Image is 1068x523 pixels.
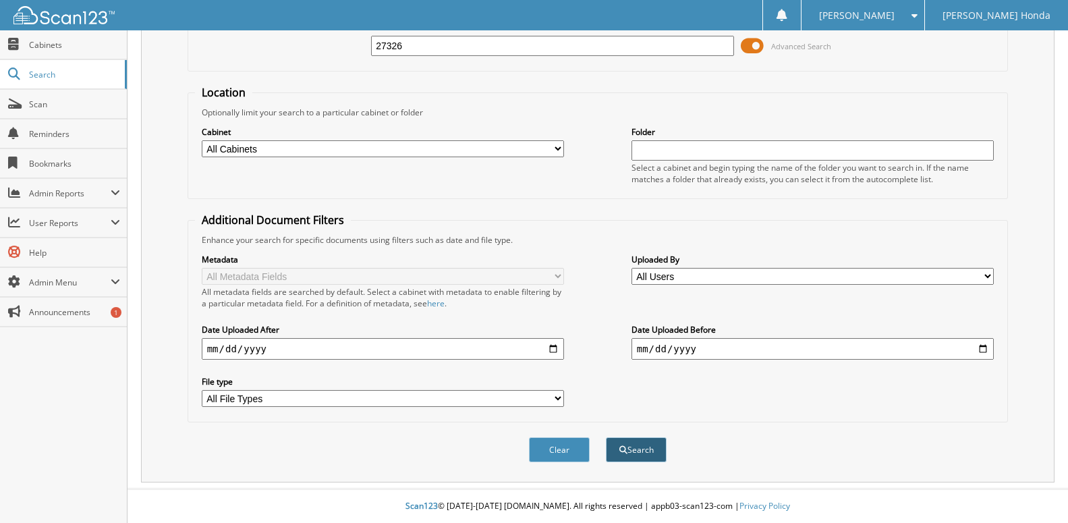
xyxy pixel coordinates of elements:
[29,247,120,258] span: Help
[29,99,120,110] span: Scan
[739,500,790,512] a: Privacy Policy
[631,338,994,360] input: end
[202,324,565,335] label: Date Uploaded After
[195,234,1001,246] div: Enhance your search for specific documents using filters such as date and file type.
[29,128,120,140] span: Reminders
[128,490,1068,523] div: © [DATE]-[DATE] [DOMAIN_NAME]. All rights reserved | appb03-scan123-com |
[202,126,565,138] label: Cabinet
[631,126,994,138] label: Folder
[29,217,111,229] span: User Reports
[943,11,1050,20] span: [PERSON_NAME] Honda
[29,158,120,169] span: Bookmarks
[202,286,565,309] div: All metadata fields are searched by default. Select a cabinet with metadata to enable filtering b...
[202,254,565,265] label: Metadata
[29,188,111,199] span: Admin Reports
[631,254,994,265] label: Uploaded By
[195,85,252,100] legend: Location
[771,41,831,51] span: Advanced Search
[29,69,118,80] span: Search
[606,437,667,462] button: Search
[427,298,445,309] a: here
[195,213,351,227] legend: Additional Document Filters
[631,162,994,185] div: Select a cabinet and begin typing the name of the folder you want to search in. If the name match...
[29,306,120,318] span: Announcements
[111,307,121,318] div: 1
[195,107,1001,118] div: Optionally limit your search to a particular cabinet or folder
[631,324,994,335] label: Date Uploaded Before
[405,500,438,512] span: Scan123
[29,277,111,288] span: Admin Menu
[29,39,120,51] span: Cabinets
[202,338,565,360] input: start
[13,6,115,24] img: scan123-logo-white.svg
[819,11,895,20] span: [PERSON_NAME]
[529,437,590,462] button: Clear
[202,376,565,387] label: File type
